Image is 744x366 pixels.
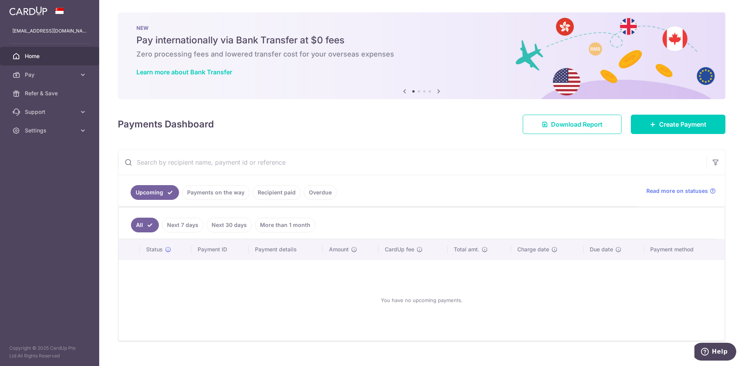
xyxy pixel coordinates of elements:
[25,89,76,97] span: Refer & Save
[644,239,725,259] th: Payment method
[694,343,736,362] iframe: Opens a widget where you can find more information
[136,25,707,31] p: NEW
[12,27,87,35] p: [EMAIL_ADDRESS][DOMAIN_NAME]
[646,187,708,195] span: Read more on statuses
[646,187,716,195] a: Read more on statuses
[454,246,479,253] span: Total amt.
[136,50,707,59] h6: Zero processing fees and lowered transfer cost for your overseas expenses
[25,52,76,60] span: Home
[118,12,725,99] img: Bank transfer banner
[162,218,203,232] a: Next 7 days
[385,246,414,253] span: CardUp fee
[329,246,349,253] span: Amount
[253,185,301,200] a: Recipient paid
[25,127,76,134] span: Settings
[659,120,706,129] span: Create Payment
[136,68,232,76] a: Learn more about Bank Transfer
[128,266,715,334] div: You have no upcoming payments.
[304,185,337,200] a: Overdue
[191,239,249,259] th: Payment ID
[255,218,315,232] a: More than 1 month
[249,239,323,259] th: Payment details
[131,218,159,232] a: All
[25,108,76,116] span: Support
[118,150,706,175] input: Search by recipient name, payment id or reference
[631,115,725,134] a: Create Payment
[551,120,603,129] span: Download Report
[118,117,214,131] h4: Payments Dashboard
[517,246,549,253] span: Charge date
[182,185,250,200] a: Payments on the way
[131,185,179,200] a: Upcoming
[136,34,707,46] h5: Pay internationally via Bank Transfer at $0 fees
[146,246,163,253] span: Status
[9,6,47,15] img: CardUp
[25,71,76,79] span: Pay
[523,115,622,134] a: Download Report
[590,246,613,253] span: Due date
[207,218,252,232] a: Next 30 days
